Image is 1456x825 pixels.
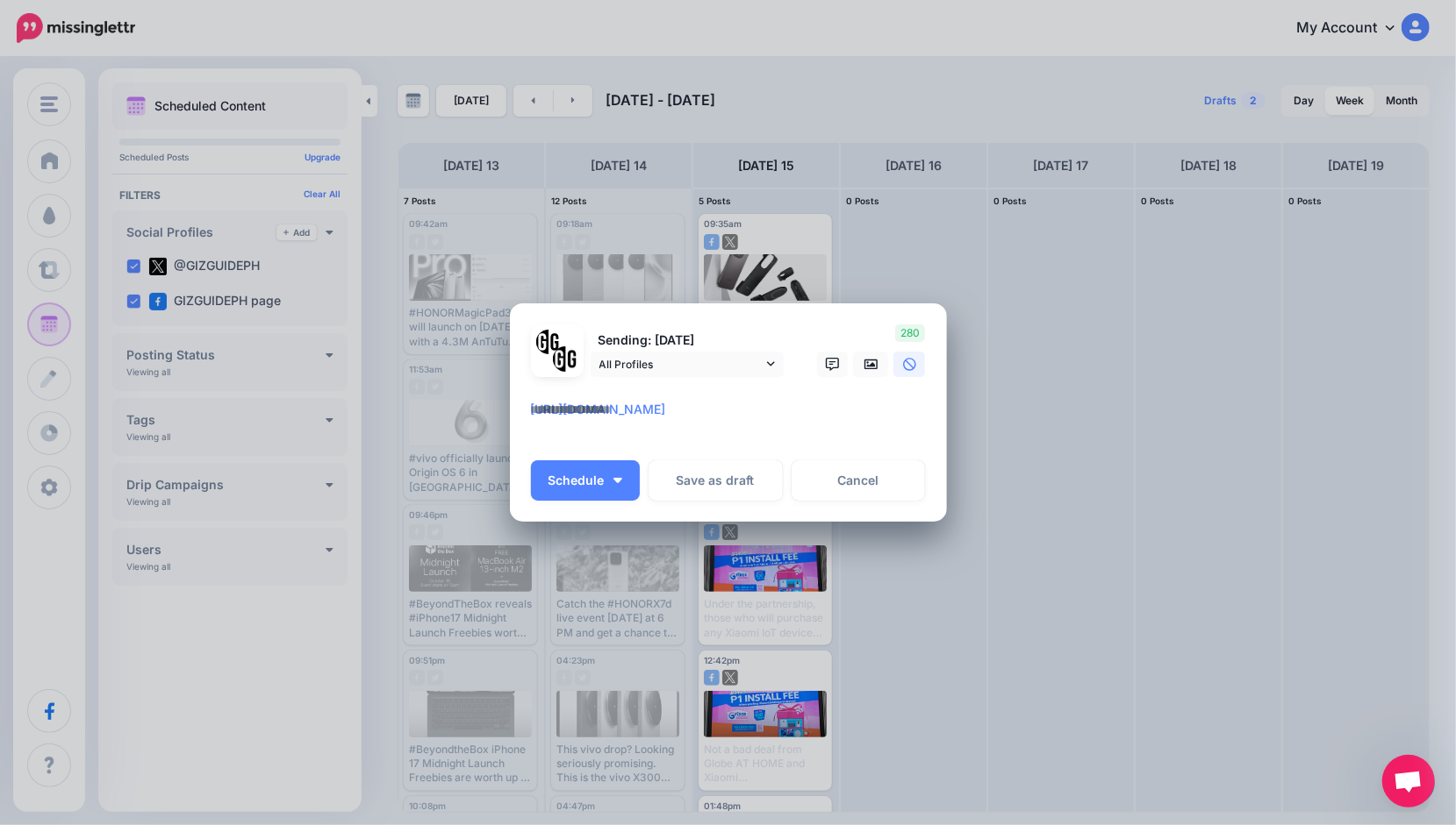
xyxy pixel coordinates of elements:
a: All Profiles [591,352,784,377]
a: Cancel [792,460,926,501]
span: All Profiles [599,355,763,373]
img: JT5sWCfR-79925.png [553,346,578,372]
img: 353459792_649996473822713_4483302954317148903_n-bsa138318.png [536,330,562,355]
span: 280 [895,324,925,342]
span: Schedule [549,474,605,487]
button: Save as draft [649,460,783,501]
p: Sending: [DATE] [591,331,784,351]
img: arrow-down-white.png [613,478,622,483]
button: Schedule [531,460,640,501]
